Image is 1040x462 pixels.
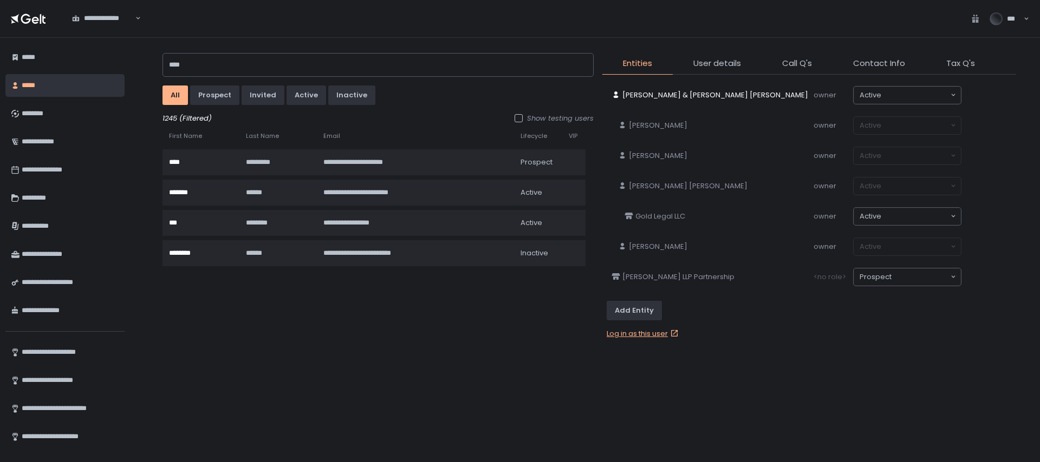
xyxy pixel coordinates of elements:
[336,90,367,100] div: inactive
[607,86,812,104] a: [PERSON_NAME] & [PERSON_NAME] [PERSON_NAME]
[614,147,692,165] a: [PERSON_NAME]
[328,85,375,105] button: inactive
[323,132,340,140] span: Email
[854,208,961,225] div: Search for option
[169,132,202,140] span: First Name
[295,90,318,100] div: active
[615,306,654,315] div: Add Entity
[65,7,141,30] div: Search for option
[190,85,239,105] button: prospect
[521,248,548,258] span: inactive
[814,211,836,221] span: owner
[614,177,752,195] a: [PERSON_NAME] [PERSON_NAME]
[853,57,905,70] span: Contact Info
[854,87,961,104] div: Search for option
[881,211,950,222] input: Search for option
[162,85,188,105] button: All
[607,329,681,339] a: Log in as this user
[629,151,687,161] span: [PERSON_NAME]
[622,272,734,282] span: [PERSON_NAME] LLP Partnership
[629,121,687,130] span: [PERSON_NAME]
[814,90,836,100] span: owner
[620,207,690,226] a: Gold Legal LLC
[814,272,846,282] span: <no role>
[814,120,836,130] span: owner
[860,90,881,100] span: active
[622,90,808,100] span: [PERSON_NAME] & [PERSON_NAME] [PERSON_NAME]
[614,237,692,256] a: [PERSON_NAME]
[946,57,975,70] span: Tax Q's
[854,268,961,286] div: Search for option
[814,150,836,161] span: owner
[623,57,652,70] span: Entities
[892,272,950,282] input: Search for option
[629,242,687,252] span: [PERSON_NAME]
[814,181,836,191] span: owner
[521,157,552,167] span: prospect
[860,272,892,282] span: prospect
[607,268,739,286] a: [PERSON_NAME] LLP Partnership
[782,57,812,70] span: Call Q's
[521,218,542,228] span: active
[287,85,326,105] button: active
[814,241,836,252] span: owner
[171,90,180,100] div: All
[881,90,950,101] input: Search for option
[860,212,881,221] span: active
[614,116,692,135] a: [PERSON_NAME]
[242,85,284,105] button: invited
[569,132,577,140] span: VIP
[521,188,542,197] span: active
[198,90,231,100] div: prospect
[607,301,662,320] button: Add Entity
[629,181,747,191] span: [PERSON_NAME] [PERSON_NAME]
[250,90,276,100] div: invited
[521,132,547,140] span: Lifecycle
[246,132,279,140] span: Last Name
[635,212,685,221] span: Gold Legal LLC
[693,57,741,70] span: User details
[162,114,594,123] div: 1245 (Filtered)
